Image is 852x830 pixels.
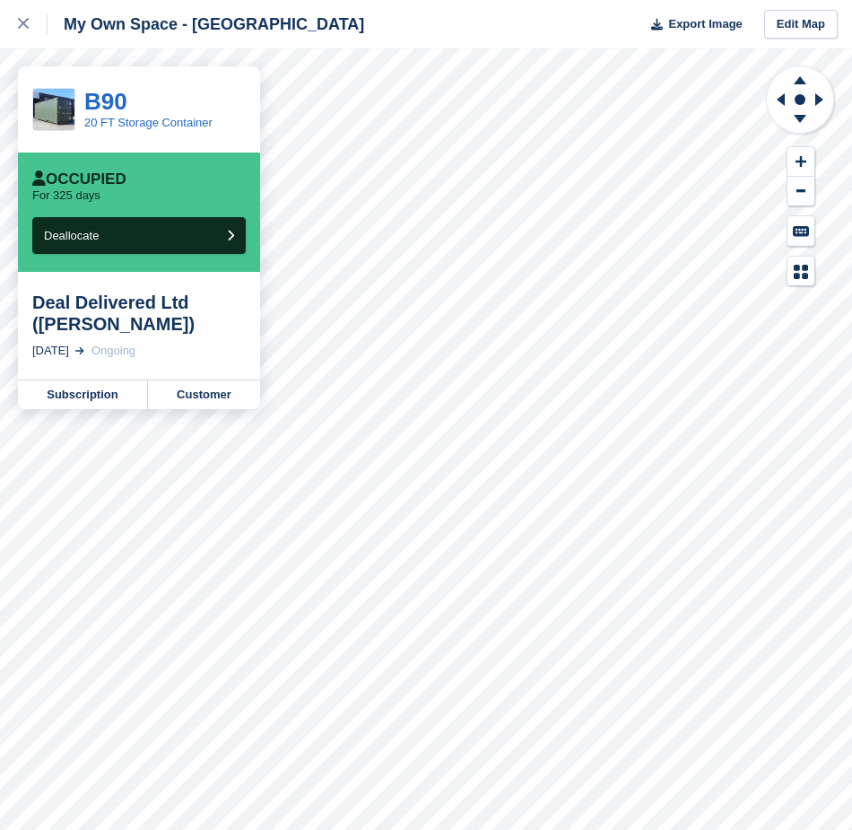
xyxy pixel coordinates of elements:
img: CSS_Pricing_20ftContainer_683x683.jpg [33,89,74,130]
a: 20 FT Storage Container [84,116,213,129]
a: Edit Map [764,10,838,39]
div: Ongoing [91,342,135,360]
a: Customer [148,380,260,409]
button: Deallocate [32,217,246,254]
span: Deallocate [44,229,99,242]
div: Occupied [32,170,126,188]
div: [DATE] [32,342,69,360]
span: Export Image [668,15,742,33]
a: B90 [84,88,127,115]
div: Deal Delivered Ltd ([PERSON_NAME]) [32,292,246,335]
button: Zoom Out [787,177,814,206]
button: Keyboard Shortcuts [787,216,814,246]
p: For 325 days [32,188,100,203]
button: Zoom In [787,147,814,177]
button: Export Image [640,10,743,39]
img: arrow-right-light-icn-cde0832a797a2874e46488d9cf13f60e5c3a73dbe684e267c42b8395dfbc2abf.svg [75,347,84,354]
div: My Own Space - [GEOGRAPHIC_DATA] [48,13,364,35]
button: Map Legend [787,257,814,286]
a: Subscription [18,380,148,409]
